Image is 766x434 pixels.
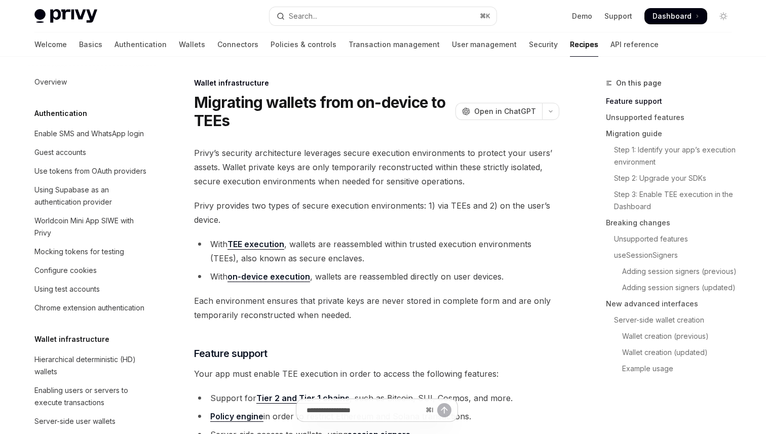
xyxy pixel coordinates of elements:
[26,212,156,242] a: Worldcoin Mini App SIWE with Privy
[256,393,350,404] a: Tier 2 and Tier 1 chains
[217,32,258,57] a: Connectors
[34,128,144,140] div: Enable SMS and WhatsApp login
[194,391,559,405] li: Support for , such as Bitcoin, SUI, Cosmos, and more.
[349,32,440,57] a: Transaction management
[610,32,659,57] a: API reference
[480,12,490,20] span: ⌘ K
[26,381,156,412] a: Enabling users or servers to execute transactions
[34,246,124,258] div: Mocking tokens for testing
[604,11,632,21] a: Support
[227,271,310,282] a: on-device execution
[616,77,662,89] span: On this page
[653,11,692,21] span: Dashboard
[26,143,156,162] a: Guest accounts
[455,103,542,120] button: Open in ChatGPT
[307,399,422,421] input: Ask a question...
[26,261,156,280] a: Configure cookies
[606,344,740,361] a: Wallet creation (updated)
[26,280,156,298] a: Using test accounts
[606,93,740,109] a: Feature support
[606,361,740,377] a: Example usage
[194,346,267,361] span: Feature support
[572,11,592,21] a: Demo
[194,199,559,227] span: Privy provides two types of secure execution environments: 1) via TEEs and 2) on the user’s device.
[34,333,109,345] h5: Wallet infrastructure
[194,294,559,322] span: Each environment ensures that private keys are never stored in complete form and are only tempora...
[194,93,451,130] h1: Migrating wallets from on-device to TEEs
[606,215,740,231] a: Breaking changes
[34,415,116,427] div: Server-side user wallets
[26,412,156,430] a: Server-side user wallets
[194,237,559,265] li: With , wallets are reassembled within trusted execution environments (TEEs), also known as secure...
[194,78,559,88] div: Wallet infrastructure
[26,243,156,261] a: Mocking tokens for testing
[474,106,536,116] span: Open in ChatGPT
[179,32,205,57] a: Wallets
[26,125,156,143] a: Enable SMS and WhatsApp login
[34,165,146,177] div: Use tokens from OAuth providers
[606,109,740,126] a: Unsupported features
[34,184,150,208] div: Using Supabase as an authentication provider
[34,9,97,23] img: light logo
[437,403,451,417] button: Send message
[227,239,284,250] a: TEE execution
[26,162,156,180] a: Use tokens from OAuth providers
[34,302,144,314] div: Chrome extension authentication
[194,269,559,284] li: With , wallets are reassembled directly on user devices.
[34,283,100,295] div: Using test accounts
[644,8,707,24] a: Dashboard
[606,296,740,312] a: New advanced interfaces
[606,186,740,215] a: Step 3: Enable TEE execution in the Dashboard
[34,264,97,277] div: Configure cookies
[606,247,740,263] a: useSessionSigners
[270,7,496,25] button: Open search
[79,32,102,57] a: Basics
[529,32,558,57] a: Security
[606,231,740,247] a: Unsupported features
[452,32,517,57] a: User management
[194,146,559,188] span: Privy’s security architecture leverages secure execution environments to protect your users’ asse...
[606,142,740,170] a: Step 1: Identify your app’s execution environment
[34,76,67,88] div: Overview
[715,8,732,24] button: Toggle dark mode
[606,170,740,186] a: Step 2: Upgrade your SDKs
[114,32,167,57] a: Authentication
[34,32,67,57] a: Welcome
[606,312,740,328] a: Server-side wallet creation
[271,32,336,57] a: Policies & controls
[34,384,150,409] div: Enabling users or servers to execute transactions
[606,280,740,296] a: Adding session signers (updated)
[26,350,156,381] a: Hierarchical deterministic (HD) wallets
[34,353,150,378] div: Hierarchical deterministic (HD) wallets
[34,107,87,120] h5: Authentication
[570,32,598,57] a: Recipes
[606,328,740,344] a: Wallet creation (previous)
[194,367,559,381] span: Your app must enable TEE execution in order to access the following features:
[26,73,156,91] a: Overview
[34,215,150,239] div: Worldcoin Mini App SIWE with Privy
[26,299,156,317] a: Chrome extension authentication
[289,10,317,22] div: Search...
[606,126,740,142] a: Migration guide
[34,146,86,159] div: Guest accounts
[26,181,156,211] a: Using Supabase as an authentication provider
[606,263,740,280] a: Adding session signers (previous)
